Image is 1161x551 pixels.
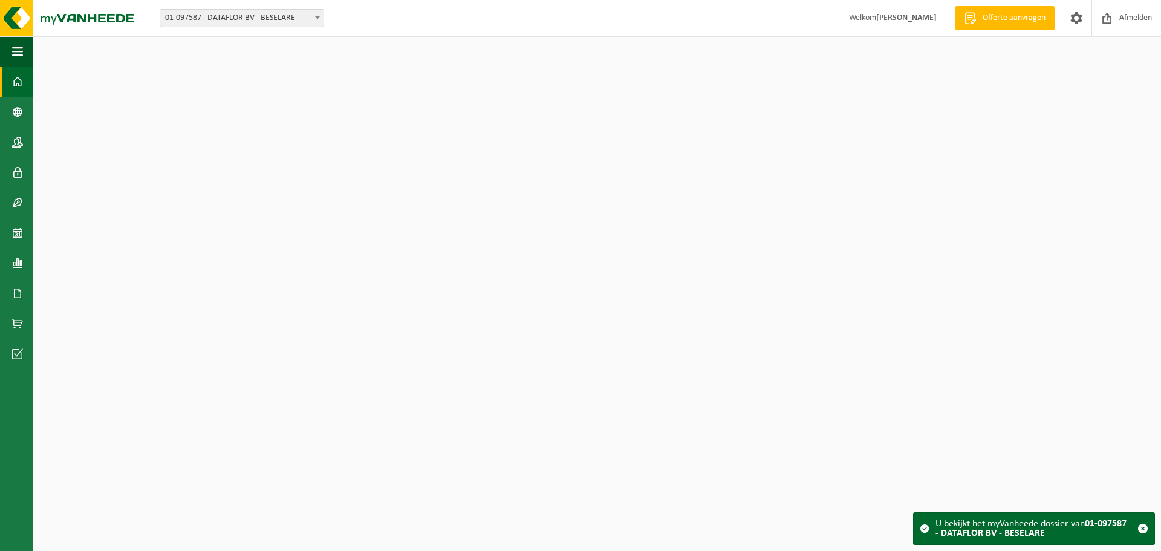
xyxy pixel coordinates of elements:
strong: 01-097587 - DATAFLOR BV - BESELARE [935,519,1127,538]
span: 01-097587 - DATAFLOR BV - BESELARE [160,10,324,27]
strong: [PERSON_NAME] [876,13,937,22]
div: U bekijkt het myVanheede dossier van [935,513,1131,544]
span: 01-097587 - DATAFLOR BV - BESELARE [160,9,324,27]
span: Offerte aanvragen [980,12,1049,24]
a: Offerte aanvragen [955,6,1055,30]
